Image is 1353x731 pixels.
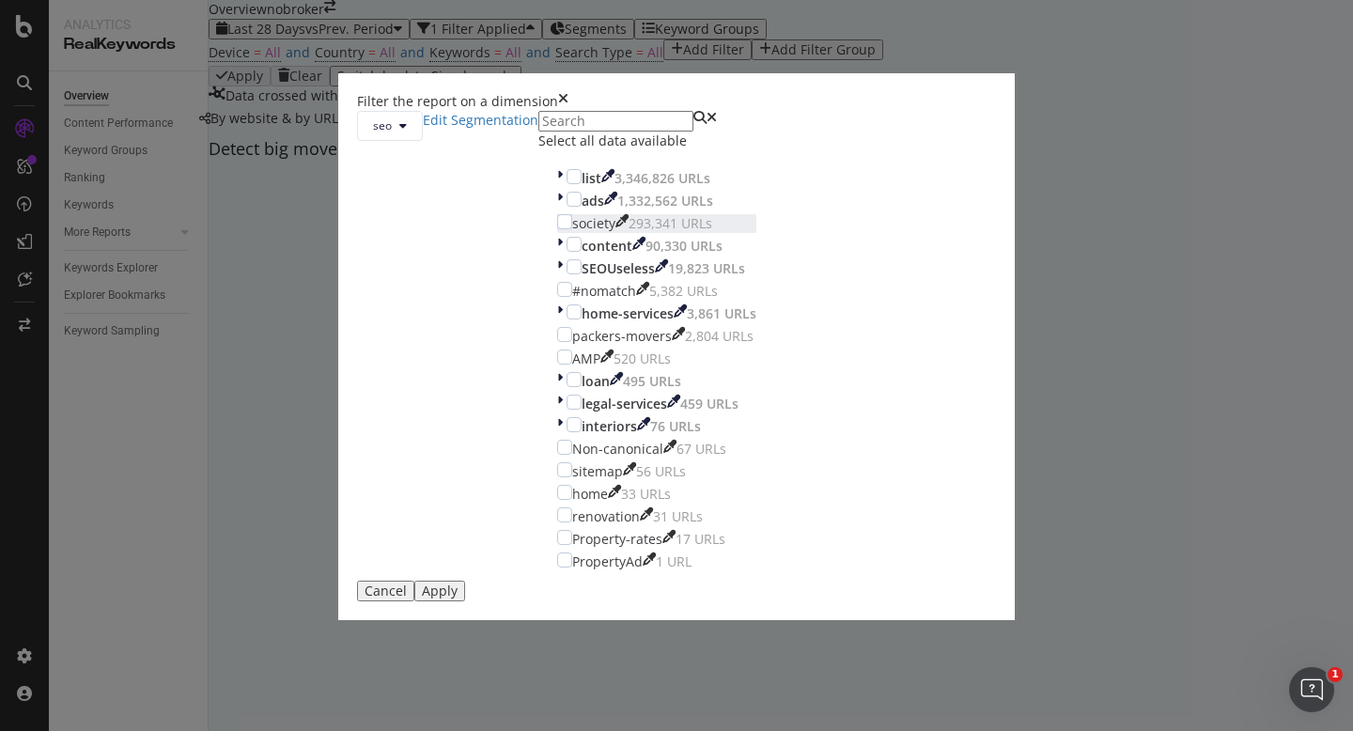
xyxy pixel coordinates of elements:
div: home-services [582,304,674,323]
iframe: Intercom live chat [1289,667,1334,712]
div: renovation [572,507,640,526]
div: 33 URLs [621,485,671,504]
div: 56 URLs [636,462,686,481]
div: 19,823 URLs [668,259,745,278]
button: Cancel [357,581,414,601]
button: seo [357,111,423,141]
div: loan [582,372,610,391]
div: 495 URLs [623,372,681,391]
div: #nomatch [572,282,636,301]
div: 3,861 URLs [687,304,756,323]
div: 520 URLs [614,350,671,368]
div: Filter the report on a dimension [357,92,558,111]
span: 1 [1328,667,1343,682]
span: seo [373,117,392,133]
div: 293,341 URLs [629,214,712,233]
div: sitemap [572,462,623,481]
div: ads [582,192,604,210]
div: Apply [422,583,458,599]
div: Property-rates [572,530,662,549]
div: legal-services [582,395,667,413]
button: Apply [414,581,465,601]
div: interiors [582,417,637,436]
div: Select all data available [538,132,775,150]
div: 90,330 URLs [645,237,723,256]
div: 1,332,562 URLs [617,192,713,210]
div: 2,804 URLs [685,327,754,346]
div: content [582,237,632,256]
div: 3,346,826 URLs [614,169,710,188]
div: times [558,92,568,111]
div: 67 URLs [676,440,726,459]
div: 31 URLs [653,507,703,526]
div: list [582,169,601,188]
div: packers-movers [572,327,672,346]
div: AMP [572,350,600,368]
div: 76 URLs [650,417,701,436]
input: Search [538,111,693,132]
div: society [572,214,615,233]
div: 459 URLs [680,395,739,413]
div: Cancel [365,583,407,599]
div: Non-canonical [572,440,663,459]
div: 17 URLs [676,530,725,549]
div: SEOUseless [582,259,655,278]
div: home [572,485,608,504]
div: 1 URL [656,552,692,571]
div: 5,382 URLs [649,282,718,301]
div: PropertyAd [572,552,643,571]
div: modal [338,73,1015,620]
a: Edit Segmentation [423,111,538,141]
